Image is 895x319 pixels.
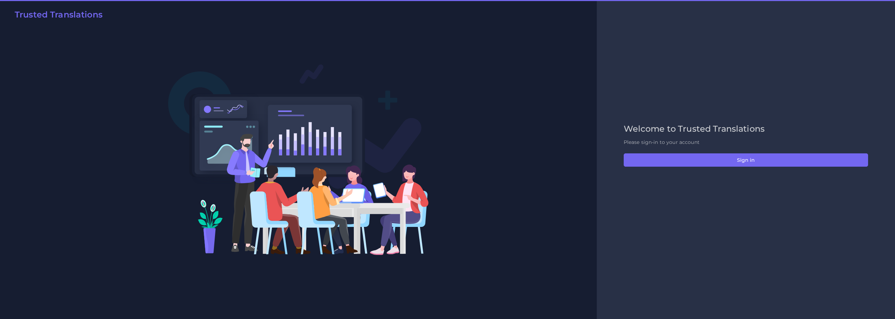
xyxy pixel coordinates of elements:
h2: Welcome to Trusted Translations [624,124,868,134]
img: Login V2 [168,64,429,255]
p: Please sign-in to your account [624,139,868,146]
button: Sign in [624,153,868,167]
a: Trusted Translations [10,10,102,22]
h2: Trusted Translations [15,10,102,20]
